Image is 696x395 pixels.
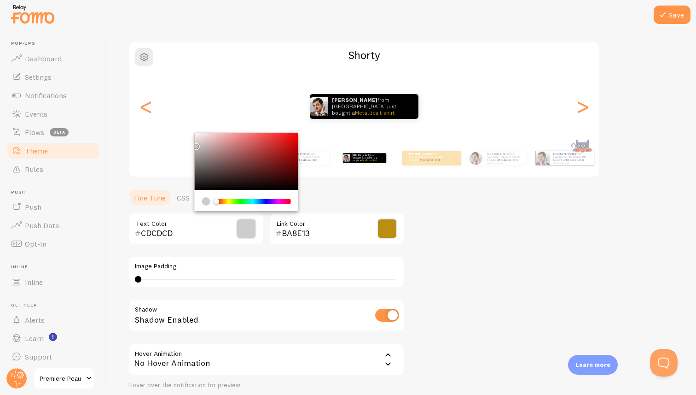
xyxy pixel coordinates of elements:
[342,154,350,162] img: Fomo
[568,355,618,375] div: Learn more
[287,162,325,164] small: about 4 minutes ago
[50,128,69,136] span: beta
[40,373,83,384] span: Premiere Peau
[6,105,100,123] a: Events
[25,277,43,287] span: Inline
[6,311,100,329] a: Alerts
[128,189,171,207] a: Fine Tune
[202,197,210,206] div: current color is #CDCDCD
[135,262,398,271] label: Image Padding
[6,235,100,253] a: Opt-In
[129,48,599,62] h2: Shorty
[25,91,67,100] span: Notifications
[650,349,678,377] iframe: Help Scout Beacon - Open
[25,128,44,137] span: Flows
[409,152,431,156] strong: [PERSON_NAME]
[128,381,405,389] div: Hover over the notification for preview
[11,41,100,47] span: Pop-ups
[11,302,100,308] span: Get Help
[6,68,100,86] a: Settings
[25,352,52,361] span: Support
[361,159,377,162] a: Metallica t-shirt
[553,162,589,164] small: about 4 minutes ago
[6,329,100,348] a: Learn
[487,152,509,156] strong: [PERSON_NAME]
[577,73,588,140] div: Next slide
[409,162,445,164] small: about 4 minutes ago
[298,158,318,162] a: Metallica t-shirt
[128,299,405,333] div: Shadow Enabled
[25,202,41,212] span: Push
[6,86,100,105] a: Notifications
[6,348,100,366] a: Support
[25,334,44,343] span: Learn
[575,360,610,369] p: Learn more
[487,152,524,164] p: from [GEOGRAPHIC_DATA] just bought a
[6,49,100,68] a: Dashboard
[287,152,325,164] p: from [GEOGRAPHIC_DATA] just bought a
[33,367,95,389] a: Premiere Peau
[6,123,100,141] a: Flows beta
[332,96,377,103] strong: [PERSON_NAME]
[409,152,446,164] p: from [GEOGRAPHIC_DATA] just bought a
[6,216,100,235] a: Push Data
[6,160,100,178] a: Rules
[355,109,394,116] a: Metallica t-shirt
[25,146,48,155] span: Theme
[352,154,370,157] strong: [PERSON_NAME]
[6,198,100,216] a: Push
[49,333,57,341] svg: <p>Watch New Feature Tutorials!</p>
[25,315,45,324] span: Alerts
[195,133,298,211] div: Chrome color picker
[171,189,195,207] a: CSS
[469,151,482,165] img: Fomo
[128,343,405,376] div: No Hover Animation
[310,97,328,116] img: Fomo
[25,54,62,63] span: Dashboard
[535,151,549,165] img: Fomo
[487,162,523,164] small: about 4 minutes ago
[11,264,100,270] span: Inline
[140,73,151,140] div: Previous slide
[332,94,409,119] p: from [GEOGRAPHIC_DATA] just bought a
[6,141,100,160] a: Theme
[420,158,440,162] a: Metallica t-shirt
[352,153,383,163] p: from [GEOGRAPHIC_DATA] just bought a
[25,109,47,118] span: Events
[25,72,52,82] span: Settings
[564,158,584,162] a: Metallica t-shirt
[25,221,59,230] span: Push Data
[498,158,518,162] a: Metallica t-shirt
[25,239,46,248] span: Opt-In
[6,273,100,291] a: Inline
[553,152,575,156] strong: [PERSON_NAME]
[553,152,590,164] p: from [GEOGRAPHIC_DATA] just bought a
[25,165,43,174] span: Rules
[11,189,100,195] span: Push
[10,2,56,26] img: fomo-relay-logo-orange.svg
